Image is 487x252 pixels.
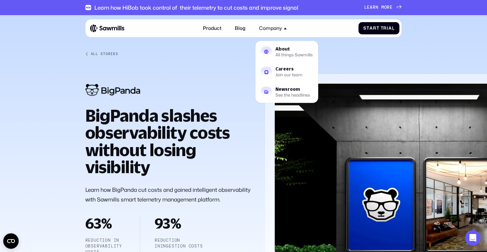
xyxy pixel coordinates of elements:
span: t [367,26,369,31]
div: Learn how HiBob took control of their telemetry to cut costs and improve signal [94,4,298,11]
div: Join our team [275,73,302,77]
span: e [367,5,370,10]
h2: 63% [85,217,125,230]
a: CareersJoin our team [257,63,316,81]
span: o [384,5,387,10]
span: r [383,26,387,31]
span: i [387,26,388,31]
a: All Stories [85,52,402,56]
nav: Company [255,35,318,103]
div: See the headlines [275,93,310,97]
p: Learn how BigPanda cut costs and gained intelligent observability with Sawmills smart telemetry m... [85,185,254,204]
span: l [392,26,395,31]
div: All Stories [91,52,118,56]
h1: BigPanda slashes observability costs without losing visibility [85,107,254,175]
div: Company [255,22,290,35]
span: S [363,26,367,31]
span: n [376,5,378,10]
a: Blog [231,22,249,35]
span: t [377,26,379,31]
a: StartTrial [358,22,399,35]
span: r [373,5,376,10]
h2: 93% [155,217,205,230]
p: reduction iningestion costs [155,238,205,249]
span: a [388,26,392,31]
span: m [381,5,384,10]
a: Product [199,22,225,35]
span: a [370,5,373,10]
a: AboutAll things Sawmills [257,43,316,61]
span: r [387,5,390,10]
div: About [275,47,313,51]
div: Open Intercom Messenger [465,230,481,246]
span: a [369,26,373,31]
button: Open CMP widget [3,233,19,249]
a: Learnmore [364,5,402,10]
span: T [381,26,384,31]
div: Company [259,25,282,31]
div: All things Sawmills [275,53,313,57]
div: Newsroom [275,87,310,91]
span: L [364,5,367,10]
span: r [373,26,377,31]
a: NewsroomSee the headlines [257,83,316,101]
span: e [390,5,393,10]
div: Careers [275,67,302,71]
